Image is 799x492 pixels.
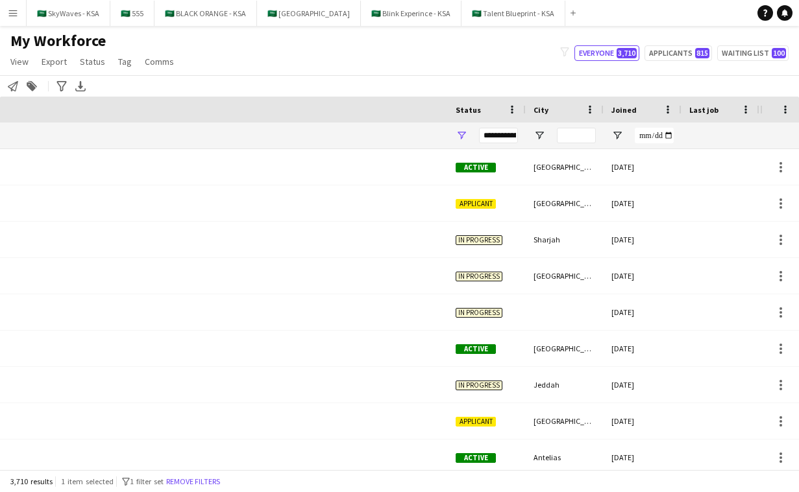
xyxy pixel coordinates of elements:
[36,53,72,70] a: Export
[604,149,682,185] div: [DATE]
[611,130,623,141] button: Open Filter Menu
[113,53,137,70] a: Tag
[140,53,179,70] a: Comms
[526,258,604,294] div: [GEOGRAPHIC_DATA]
[557,128,596,143] input: City Filter Input
[717,45,789,61] button: Waiting list100
[604,439,682,475] div: [DATE]
[24,78,40,94] app-action-btn: Add to tag
[772,48,786,58] span: 100
[54,78,69,94] app-action-btn: Advanced filters
[526,149,604,185] div: [GEOGRAPHIC_DATA]
[118,56,132,67] span: Tag
[604,367,682,403] div: [DATE]
[695,48,709,58] span: 815
[456,199,496,209] span: Applicant
[456,417,496,427] span: Applicant
[5,53,34,70] a: View
[75,53,110,70] a: Status
[257,1,361,26] button: 🇸🇦 [GEOGRAPHIC_DATA]
[604,403,682,439] div: [DATE]
[456,130,467,141] button: Open Filter Menu
[80,56,105,67] span: Status
[456,308,502,318] span: In progress
[526,331,604,366] div: [GEOGRAPHIC_DATA]
[164,474,223,489] button: Remove filters
[456,235,502,245] span: In progress
[456,453,496,463] span: Active
[574,45,639,61] button: Everyone3,710
[10,56,29,67] span: View
[10,31,106,51] span: My Workforce
[526,367,604,403] div: Jeddah
[456,163,496,172] span: Active
[604,331,682,366] div: [DATE]
[689,105,719,115] span: Last job
[110,1,154,26] button: 🇸🇦 555
[526,185,604,221] div: [GEOGRAPHIC_DATA]
[534,130,545,141] button: Open Filter Menu
[526,403,604,439] div: [GEOGRAPHIC_DATA]
[361,1,461,26] button: 🇸🇦 Blink Experince - KSA
[461,1,565,26] button: 🇸🇦 Talent Blueprint - KSA
[604,258,682,294] div: [DATE]
[617,48,637,58] span: 3,710
[456,272,502,281] span: In progress
[534,105,548,115] span: City
[27,1,110,26] button: 🇸🇦 SkyWaves - KSA
[61,476,114,486] span: 1 item selected
[73,78,88,94] app-action-btn: Export XLSX
[526,222,604,257] div: Sharjah
[526,439,604,475] div: Antelias
[604,185,682,221] div: [DATE]
[130,476,164,486] span: 1 filter set
[635,128,674,143] input: Joined Filter Input
[154,1,257,26] button: 🇸🇦 BLACK ORANGE - KSA
[456,344,496,354] span: Active
[645,45,712,61] button: Applicants815
[5,78,21,94] app-action-btn: Notify workforce
[611,105,637,115] span: Joined
[604,294,682,330] div: [DATE]
[456,381,502,390] span: In progress
[145,56,174,67] span: Comms
[456,105,481,115] span: Status
[604,222,682,257] div: [DATE]
[42,56,67,67] span: Export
